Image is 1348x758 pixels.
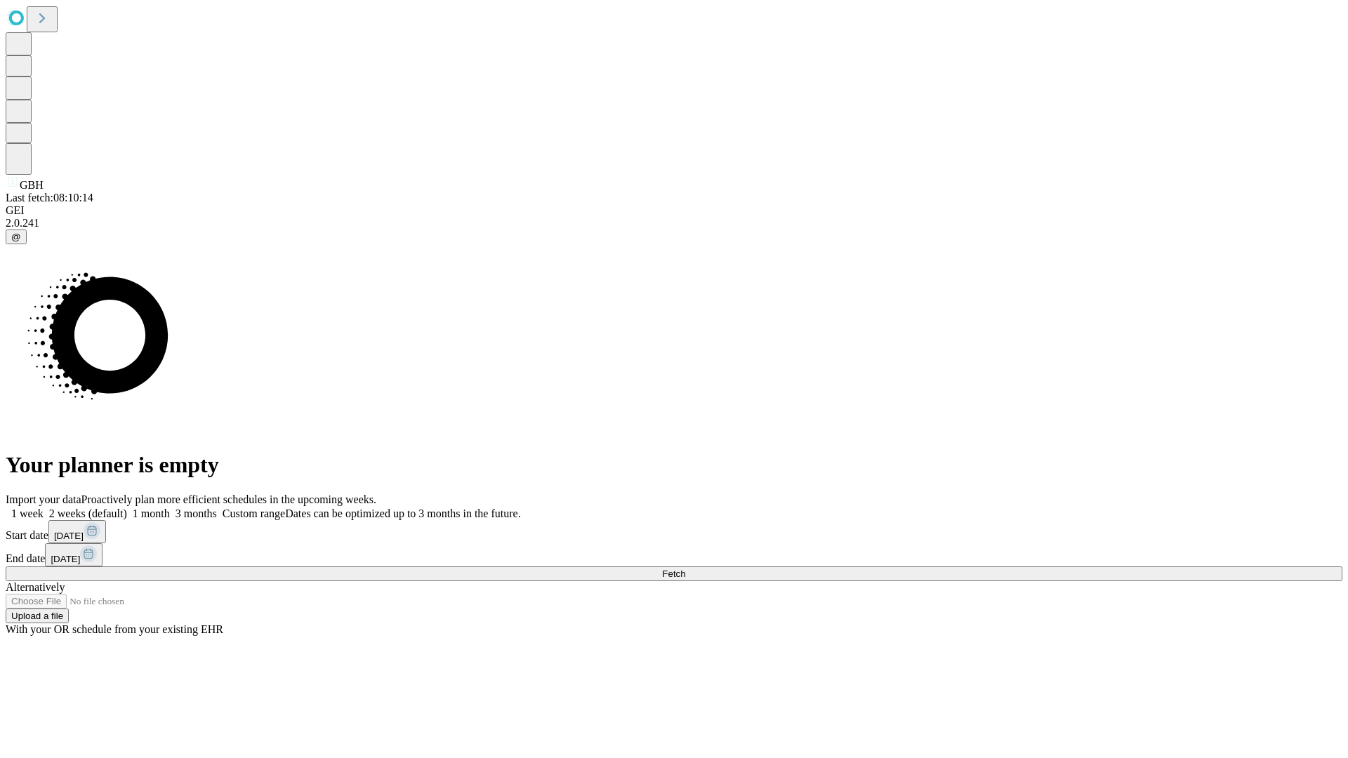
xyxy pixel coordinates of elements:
[11,232,21,242] span: @
[6,192,93,204] span: Last fetch: 08:10:14
[6,543,1342,566] div: End date
[6,566,1342,581] button: Fetch
[6,204,1342,217] div: GEI
[20,179,44,191] span: GBH
[51,554,80,564] span: [DATE]
[662,568,685,579] span: Fetch
[49,507,127,519] span: 2 weeks (default)
[6,493,81,505] span: Import your data
[6,581,65,593] span: Alternatively
[223,507,285,519] span: Custom range
[54,531,84,541] span: [DATE]
[6,609,69,623] button: Upload a file
[6,623,223,635] span: With your OR schedule from your existing EHR
[6,217,1342,230] div: 2.0.241
[11,507,44,519] span: 1 week
[133,507,170,519] span: 1 month
[45,543,103,566] button: [DATE]
[176,507,217,519] span: 3 months
[6,520,1342,543] div: Start date
[81,493,376,505] span: Proactively plan more efficient schedules in the upcoming weeks.
[6,230,27,244] button: @
[6,452,1342,478] h1: Your planner is empty
[48,520,106,543] button: [DATE]
[285,507,520,519] span: Dates can be optimized up to 3 months in the future.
